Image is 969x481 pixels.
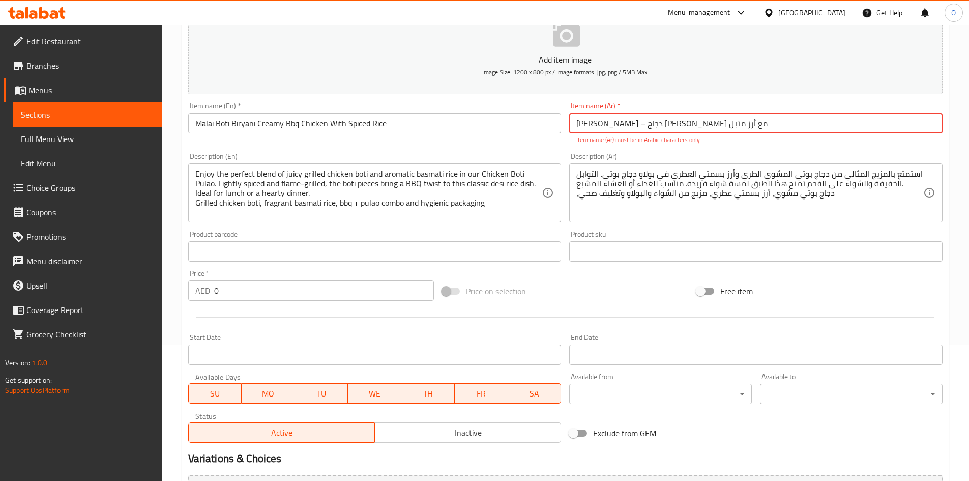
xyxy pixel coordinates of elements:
a: Choice Groups [4,176,162,200]
span: Menu disclaimer [26,255,154,267]
span: Coupons [26,206,154,218]
span: Sections [21,108,154,121]
span: SA [512,386,557,401]
button: FR [455,383,508,404]
span: Menus [28,84,154,96]
span: SU [193,386,238,401]
button: Active [188,422,375,443]
input: Please enter price [214,280,434,301]
span: Edit Menu [21,157,154,169]
input: Enter name Ar [569,113,943,133]
span: Promotions [26,231,154,243]
button: Inactive [374,422,561,443]
span: Get support on: [5,374,52,387]
a: Menu disclaimer [4,249,162,273]
span: Exclude from GEM [593,427,656,439]
a: Grocery Checklist [4,322,162,347]
button: TU [295,383,348,404]
div: [GEOGRAPHIC_DATA] [778,7,845,18]
span: O [951,7,956,18]
span: Full Menu View [21,133,154,145]
div: ​ [569,384,752,404]
a: Promotions [4,224,162,249]
input: Enter name En [188,113,562,133]
span: MO [246,386,291,401]
p: AED [195,285,210,297]
span: WE [352,386,397,401]
button: SA [508,383,562,404]
span: TH [405,386,451,401]
p: Item name (Ar) must be in Arabic characters only [576,135,935,145]
a: Edit Menu [13,151,162,176]
input: Please enter product barcode [188,241,562,262]
span: Upsell [26,279,154,292]
button: WE [348,383,401,404]
span: Grocery Checklist [26,328,154,341]
a: Coverage Report [4,298,162,322]
span: Coverage Report [26,304,154,316]
a: Upsell [4,273,162,298]
span: Price on selection [466,285,526,297]
span: Branches [26,60,154,72]
div: ​ [760,384,943,404]
span: Choice Groups [26,182,154,194]
span: TU [299,386,344,401]
button: MO [242,383,295,404]
a: Branches [4,53,162,78]
p: Add item image [204,53,927,66]
a: Edit Restaurant [4,29,162,53]
button: Add item imageImage Size: 1200 x 800 px / Image formats: jpg, png / 5MB Max. [188,1,943,94]
a: Menus [4,78,162,102]
a: Full Menu View [13,127,162,151]
span: Active [193,426,371,440]
input: Please enter product sku [569,241,943,262]
a: Sections [13,102,162,127]
a: Coupons [4,200,162,224]
span: Version: [5,356,30,370]
span: Image Size: 1200 x 800 px / Image formats: jpg, png / 5MB Max. [482,66,649,78]
a: Support.OpsPlatform [5,384,70,397]
h2: Variations & Choices [188,451,943,466]
span: FR [459,386,504,401]
span: Edit Restaurant [26,35,154,47]
button: TH [401,383,455,404]
div: Menu-management [668,7,730,19]
span: 1.0.0 [32,356,47,370]
span: Inactive [379,426,557,440]
button: SU [188,383,242,404]
span: Free item [720,285,753,297]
